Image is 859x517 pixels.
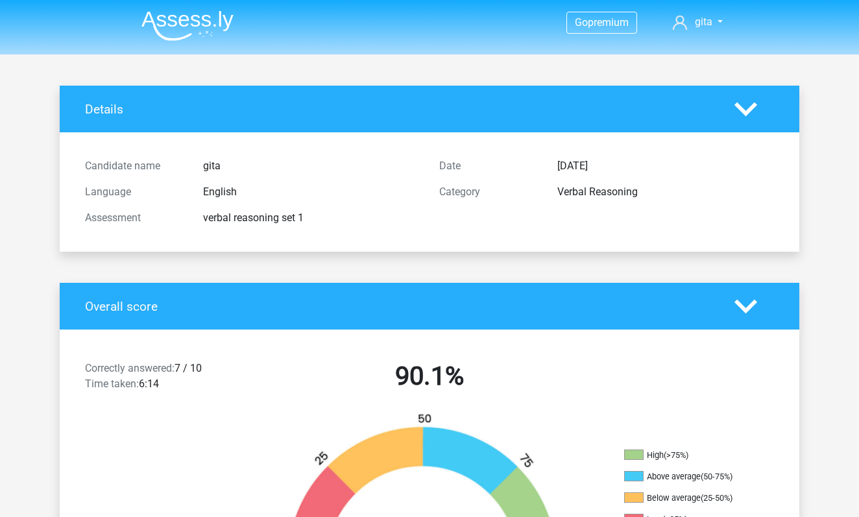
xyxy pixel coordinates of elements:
[85,362,175,374] span: Correctly answered:
[141,10,234,41] img: Assessly
[701,493,732,503] div: (25-50%)
[624,492,754,504] li: Below average
[193,210,429,226] div: verbal reasoning set 1
[262,361,597,392] h2: 90.1%
[588,16,629,29] span: premium
[548,158,784,174] div: [DATE]
[85,102,715,117] h4: Details
[75,158,193,174] div: Candidate name
[75,361,252,397] div: 7 / 10 6:14
[624,450,754,461] li: High
[567,14,636,31] a: Gopremium
[624,471,754,483] li: Above average
[548,184,784,200] div: Verbal Reasoning
[701,472,732,481] div: (50-75%)
[695,16,712,28] span: gita
[575,16,588,29] span: Go
[193,184,429,200] div: English
[75,210,193,226] div: Assessment
[85,299,715,314] h4: Overall score
[429,184,548,200] div: Category
[75,184,193,200] div: Language
[668,14,728,30] a: gita
[85,378,139,390] span: Time taken:
[193,158,429,174] div: gita
[429,158,548,174] div: Date
[664,450,688,460] div: (>75%)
